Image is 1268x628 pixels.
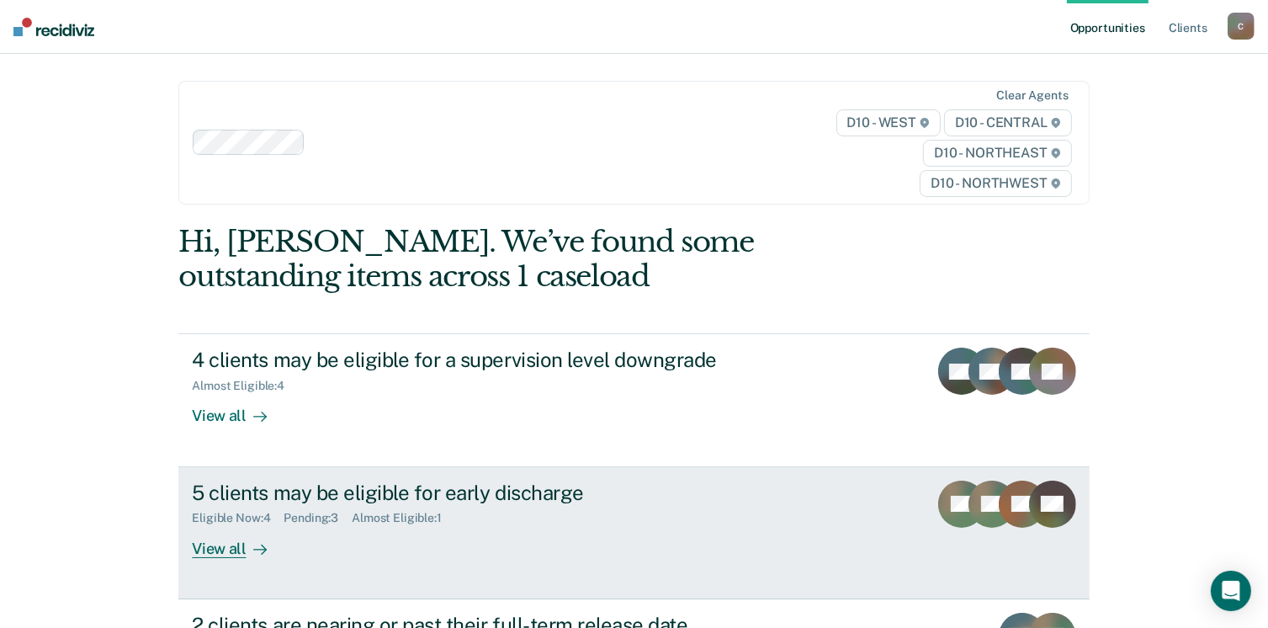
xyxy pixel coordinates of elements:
span: D10 - WEST [836,109,941,136]
div: 4 clients may be eligible for a supervision level downgrade [192,348,783,372]
span: D10 - NORTHWEST [920,170,1071,197]
span: D10 - CENTRAL [944,109,1072,136]
div: View all [192,393,286,426]
div: Almost Eligible : 1 [352,511,455,525]
a: 4 clients may be eligible for a supervision level downgradeAlmost Eligible:4View all [178,333,1089,466]
div: Hi, [PERSON_NAME]. We’ve found some outstanding items across 1 caseload [178,225,907,294]
a: 5 clients may be eligible for early dischargeEligible Now:4Pending:3Almost Eligible:1View all [178,467,1089,599]
div: Open Intercom Messenger [1211,571,1251,611]
div: Eligible Now : 4 [192,511,284,525]
img: Recidiviz [13,18,94,36]
div: Clear agents [996,88,1068,103]
button: C [1228,13,1255,40]
span: D10 - NORTHEAST [923,140,1071,167]
div: View all [192,525,286,558]
div: 5 clients may be eligible for early discharge [192,481,783,505]
div: Pending : 3 [284,511,352,525]
div: Almost Eligible : 4 [192,379,298,393]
